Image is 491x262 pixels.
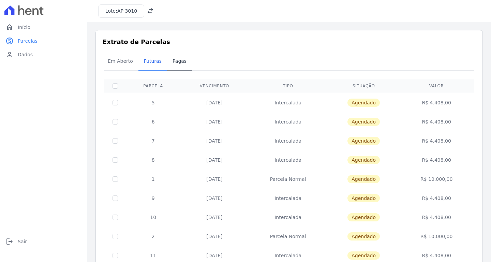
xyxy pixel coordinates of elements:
[3,20,85,34] a: homeInício
[180,208,249,227] td: [DATE]
[347,251,380,260] span: Agendado
[347,194,380,202] span: Agendado
[400,150,473,170] td: R$ 4.408,00
[347,213,380,221] span: Agendado
[126,93,180,112] td: 5
[400,79,473,93] th: Valor
[103,37,476,46] h3: Extrato de Parcelas
[249,208,327,227] td: Intercalada
[180,93,249,112] td: [DATE]
[327,79,400,93] th: Situação
[18,238,27,245] span: Sair
[3,48,85,61] a: personDados
[126,189,180,208] td: 9
[249,189,327,208] td: Intercalada
[400,131,473,150] td: R$ 4.408,00
[126,112,180,131] td: 6
[180,79,249,93] th: Vencimento
[180,112,249,131] td: [DATE]
[249,131,327,150] td: Intercalada
[249,170,327,189] td: Parcela Normal
[3,34,85,48] a: paidParcelas
[18,24,30,31] span: Início
[126,208,180,227] td: 10
[249,227,327,246] td: Parcela Normal
[400,227,473,246] td: R$ 10.000,00
[347,99,380,107] span: Agendado
[126,227,180,246] td: 2
[168,54,191,68] span: Pagas
[249,93,327,112] td: Intercalada
[5,50,14,59] i: person
[347,175,380,183] span: Agendado
[3,235,85,248] a: logoutSair
[5,37,14,45] i: paid
[400,208,473,227] td: R$ 4.408,00
[180,227,249,246] td: [DATE]
[126,170,180,189] td: 1
[400,170,473,189] td: R$ 10.000,00
[104,54,137,68] span: Em Aberto
[400,93,473,112] td: R$ 4.408,00
[102,53,138,71] a: Em Aberto
[126,79,180,93] th: Parcela
[140,54,166,68] span: Futuras
[126,131,180,150] td: 7
[18,38,38,44] span: Parcelas
[5,237,14,246] i: logout
[180,170,249,189] td: [DATE]
[105,8,137,15] h3: Lote:
[18,51,33,58] span: Dados
[126,150,180,170] td: 8
[5,23,14,31] i: home
[180,150,249,170] td: [DATE]
[347,137,380,145] span: Agendado
[400,189,473,208] td: R$ 4.408,00
[167,53,192,71] a: Pagas
[347,232,380,241] span: Agendado
[180,131,249,150] td: [DATE]
[249,79,327,93] th: Tipo
[347,156,380,164] span: Agendado
[138,53,167,71] a: Futuras
[400,112,473,131] td: R$ 4.408,00
[249,150,327,170] td: Intercalada
[117,8,137,14] span: AP 3010
[180,189,249,208] td: [DATE]
[249,112,327,131] td: Intercalada
[347,118,380,126] span: Agendado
